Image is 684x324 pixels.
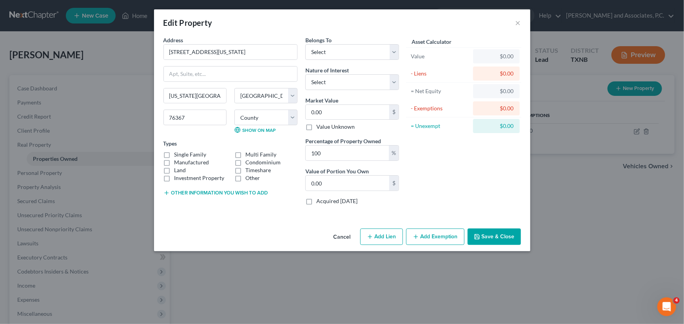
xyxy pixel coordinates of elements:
[479,104,513,112] div: $0.00
[305,37,332,43] span: Belongs To
[164,88,226,103] input: Enter city...
[411,87,470,95] div: = Net Equity
[673,297,680,304] span: 4
[163,17,212,28] div: Edit Property
[306,105,389,120] input: 0.00
[305,96,338,104] label: Market Value
[411,52,470,60] div: Value
[163,190,268,196] button: Other information you wish to add
[163,37,183,43] span: Address
[306,176,389,191] input: 0.00
[174,174,225,182] label: Investment Property
[479,70,513,77] div: $0.00
[479,122,513,130] div: $0.00
[305,66,349,74] label: Nature of Interest
[174,166,186,174] label: Land
[163,139,177,148] label: Types
[479,87,513,95] div: $0.00
[389,176,399,191] div: $
[163,110,227,125] input: Enter zip...
[411,70,470,77] div: - Liens
[360,229,403,245] button: Add Lien
[389,146,399,160] div: %
[245,174,260,182] label: Other
[305,137,381,145] label: Percentage of Property Owned
[305,167,369,175] label: Value of Portion You Own
[468,229,521,245] button: Save & Close
[389,105,399,120] div: $
[164,67,297,81] input: Apt, Suite, etc...
[245,166,271,174] label: Timeshare
[174,158,209,166] label: Manufactured
[657,297,676,316] iframe: Intercom live chat
[411,122,470,130] div: = Unexempt
[316,123,355,131] label: Value Unknown
[327,229,357,245] button: Cancel
[234,127,276,133] a: Show on Map
[412,38,452,46] label: Asset Calculator
[174,151,207,158] label: Single Family
[306,146,389,160] input: 0.00
[479,52,513,60] div: $0.00
[411,104,470,112] div: - Exemptions
[316,197,357,205] label: Acquired [DATE]
[406,229,464,245] button: Add Exemption
[164,45,297,59] input: Enter address...
[245,158,281,166] label: Condominium
[515,18,521,27] button: ×
[245,151,276,158] label: Multi Family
